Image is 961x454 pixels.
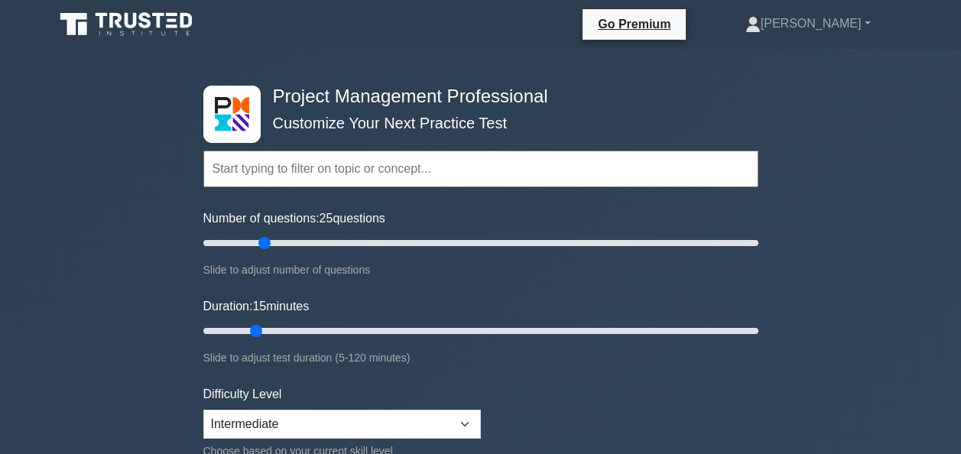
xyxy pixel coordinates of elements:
[203,151,758,187] input: Start typing to filter on topic or concept...
[203,385,282,404] label: Difficulty Level
[589,15,680,34] a: Go Premium
[267,86,683,108] h4: Project Management Professional
[203,209,385,228] label: Number of questions: questions
[203,349,758,367] div: Slide to adjust test duration (5-120 minutes)
[320,212,333,225] span: 25
[709,8,907,39] a: [PERSON_NAME]
[203,261,758,279] div: Slide to adjust number of questions
[203,297,310,316] label: Duration: minutes
[252,300,266,313] span: 15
